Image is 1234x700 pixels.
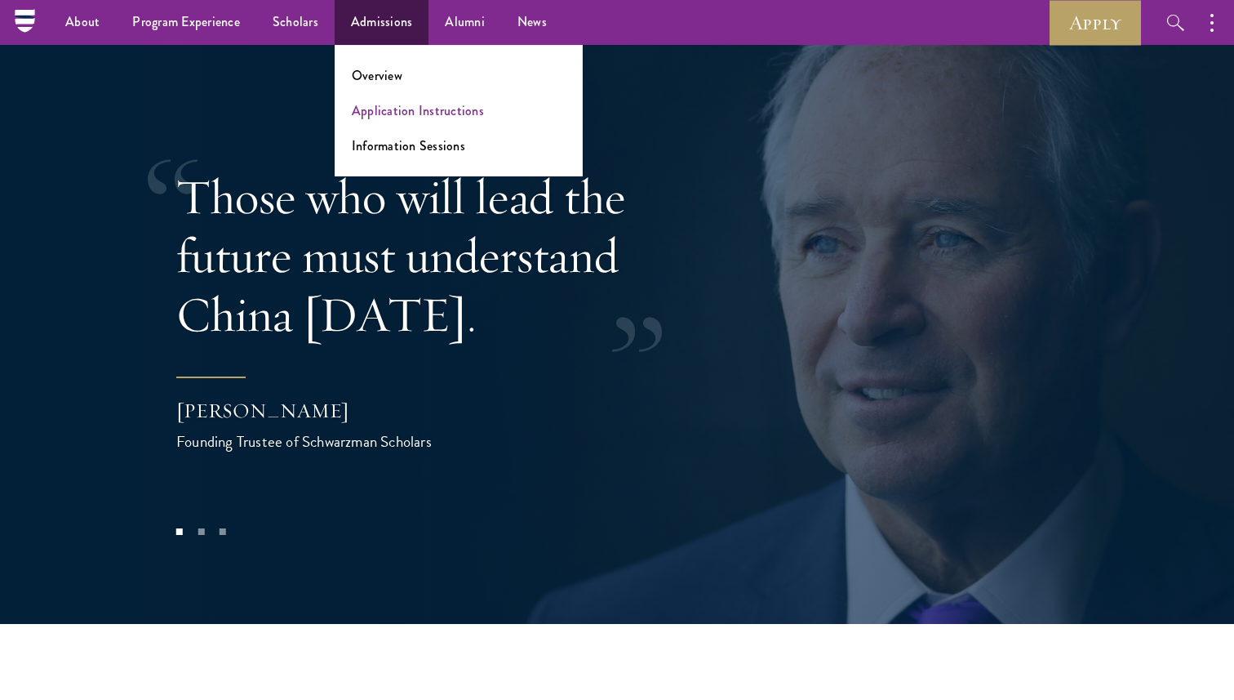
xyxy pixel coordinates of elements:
a: Application Instructions [352,101,484,120]
a: Information Sessions [352,136,465,155]
button: 1 of 3 [169,521,190,542]
a: Overview [352,66,402,85]
button: 2 of 3 [190,521,211,542]
p: Those who will lead the future must understand China [DATE]. [176,167,707,344]
button: 3 of 3 [212,521,233,542]
div: Founding Trustee of Schwarzman Scholars [176,430,503,453]
div: [PERSON_NAME] [176,397,503,425]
